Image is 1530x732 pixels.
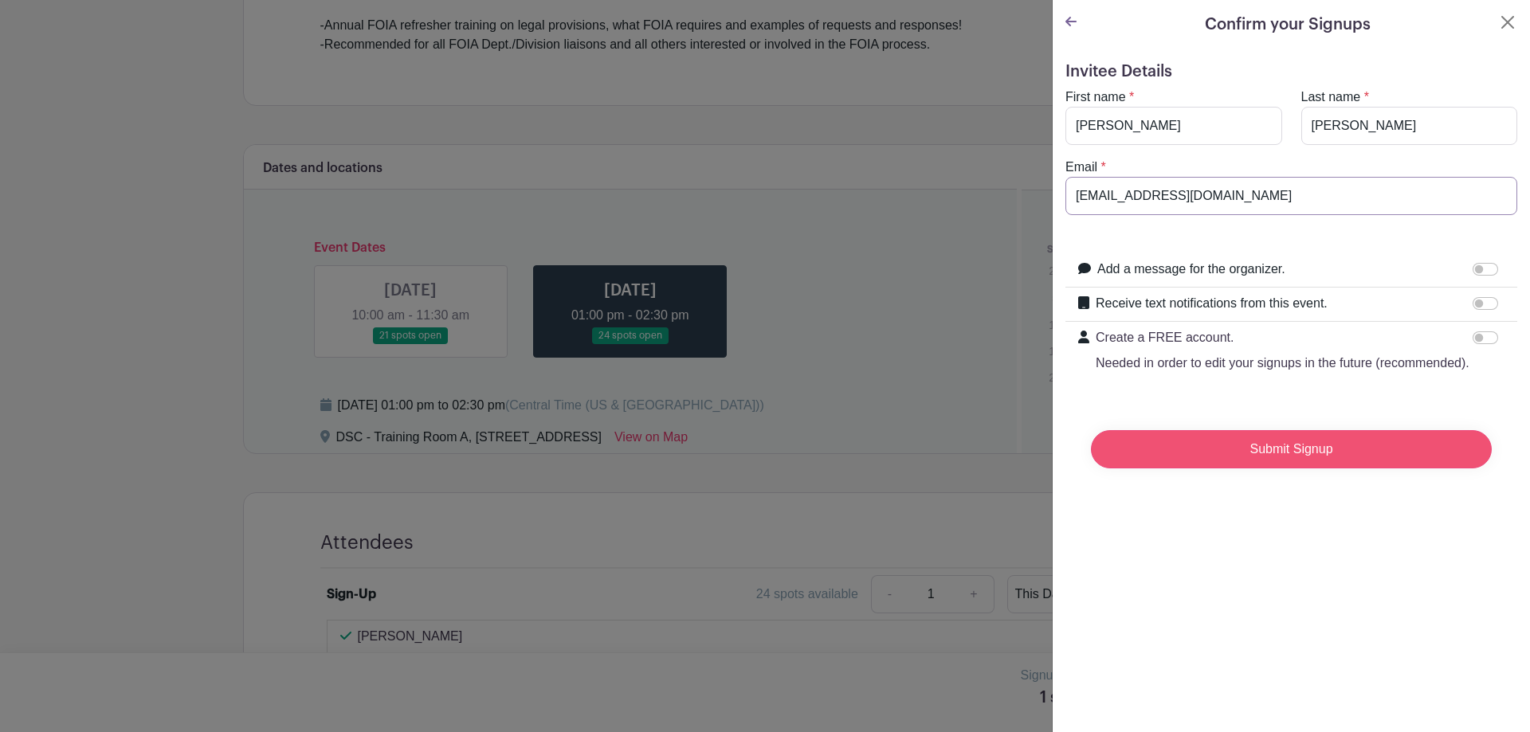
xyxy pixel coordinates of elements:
[1301,88,1361,107] label: Last name
[1065,158,1097,177] label: Email
[1096,354,1469,373] p: Needed in order to edit your signups in the future (recommended).
[1096,328,1469,347] p: Create a FREE account.
[1091,430,1492,468] input: Submit Signup
[1097,260,1285,279] label: Add a message for the organizer.
[1498,13,1517,32] button: Close
[1205,13,1371,37] h5: Confirm your Signups
[1065,62,1517,81] h5: Invitee Details
[1096,294,1328,313] label: Receive text notifications from this event.
[1065,88,1126,107] label: First name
